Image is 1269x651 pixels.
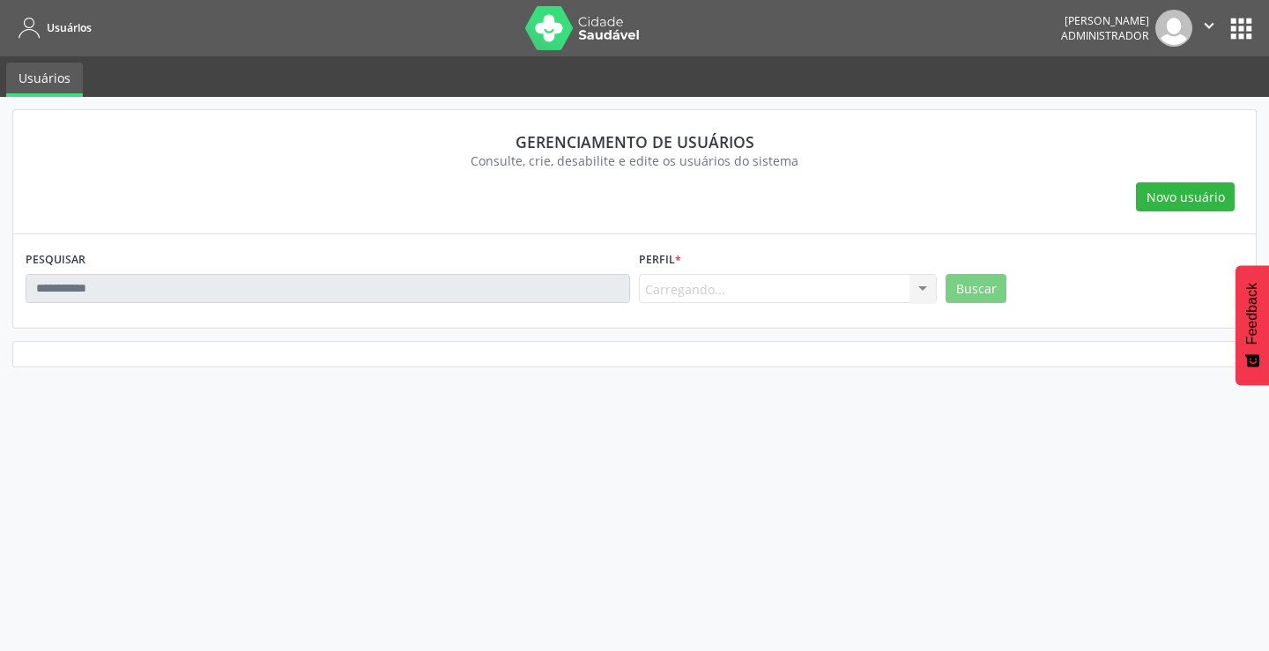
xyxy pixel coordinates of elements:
button: Buscar [946,274,1006,304]
div: Consulte, crie, desabilite e edite os usuários do sistema [38,152,1231,170]
button:  [1192,10,1226,47]
span: Usuários [47,20,92,35]
label: Perfil [639,247,681,274]
div: [PERSON_NAME] [1061,13,1149,28]
img: img [1155,10,1192,47]
i:  [1199,16,1219,35]
span: Novo usuário [1147,188,1225,206]
div: Gerenciamento de usuários [38,132,1231,152]
label: PESQUISAR [26,247,85,274]
span: Feedback [1244,283,1260,344]
a: Usuários [12,13,92,42]
a: Usuários [6,63,83,97]
button: Novo usuário [1136,182,1235,212]
button: Feedback - Mostrar pesquisa [1236,265,1269,385]
span: Administrador [1061,28,1149,43]
button: apps [1226,13,1257,44]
